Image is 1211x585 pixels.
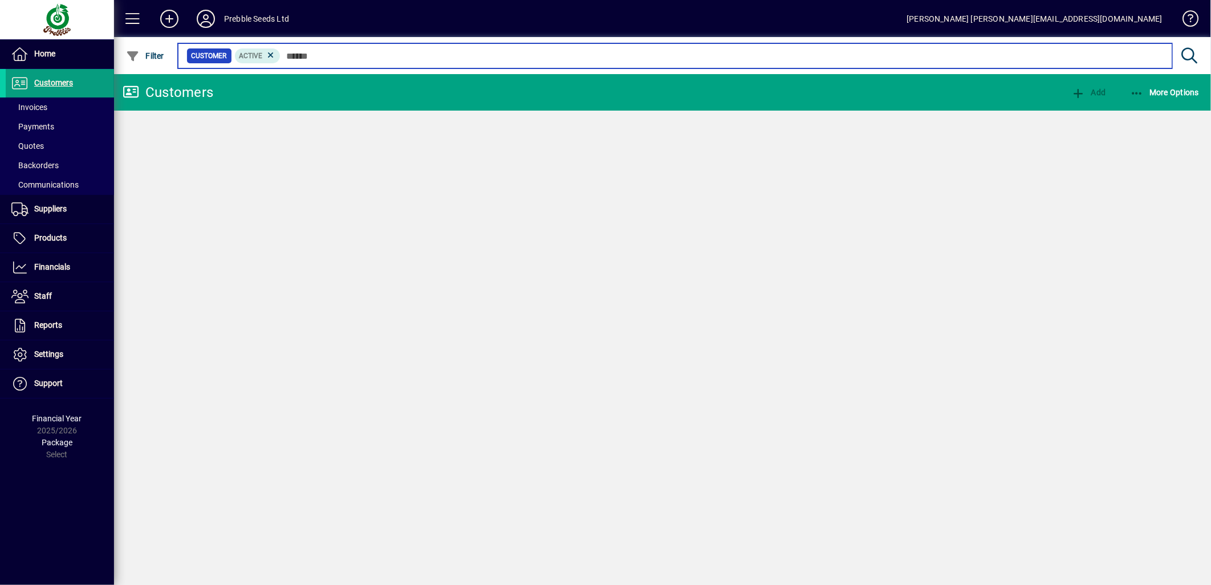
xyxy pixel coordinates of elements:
[32,414,82,423] span: Financial Year
[907,10,1163,28] div: [PERSON_NAME] [PERSON_NAME][EMAIL_ADDRESS][DOMAIN_NAME]
[1174,2,1197,39] a: Knowledge Base
[34,379,63,388] span: Support
[1127,82,1202,103] button: More Options
[6,40,114,68] a: Home
[11,141,44,151] span: Quotes
[11,103,47,112] span: Invoices
[42,438,72,447] span: Package
[1130,88,1200,97] span: More Options
[34,49,55,58] span: Home
[1068,82,1108,103] button: Add
[123,83,213,101] div: Customers
[239,52,263,60] span: Active
[34,350,63,359] span: Settings
[6,117,114,136] a: Payments
[11,122,54,131] span: Payments
[6,195,114,224] a: Suppliers
[1071,88,1106,97] span: Add
[6,97,114,117] a: Invoices
[34,233,67,242] span: Products
[6,311,114,340] a: Reports
[6,175,114,194] a: Communications
[6,224,114,253] a: Products
[235,48,281,63] mat-chip: Activation Status: Active
[34,262,70,271] span: Financials
[6,253,114,282] a: Financials
[6,369,114,398] a: Support
[34,204,67,213] span: Suppliers
[6,282,114,311] a: Staff
[34,320,62,330] span: Reports
[11,161,59,170] span: Backorders
[6,136,114,156] a: Quotes
[6,156,114,175] a: Backorders
[11,180,79,189] span: Communications
[188,9,224,29] button: Profile
[34,78,73,87] span: Customers
[123,46,167,66] button: Filter
[151,9,188,29] button: Add
[224,10,289,28] div: Prebble Seeds Ltd
[126,51,164,60] span: Filter
[192,50,227,62] span: Customer
[34,291,52,300] span: Staff
[6,340,114,369] a: Settings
